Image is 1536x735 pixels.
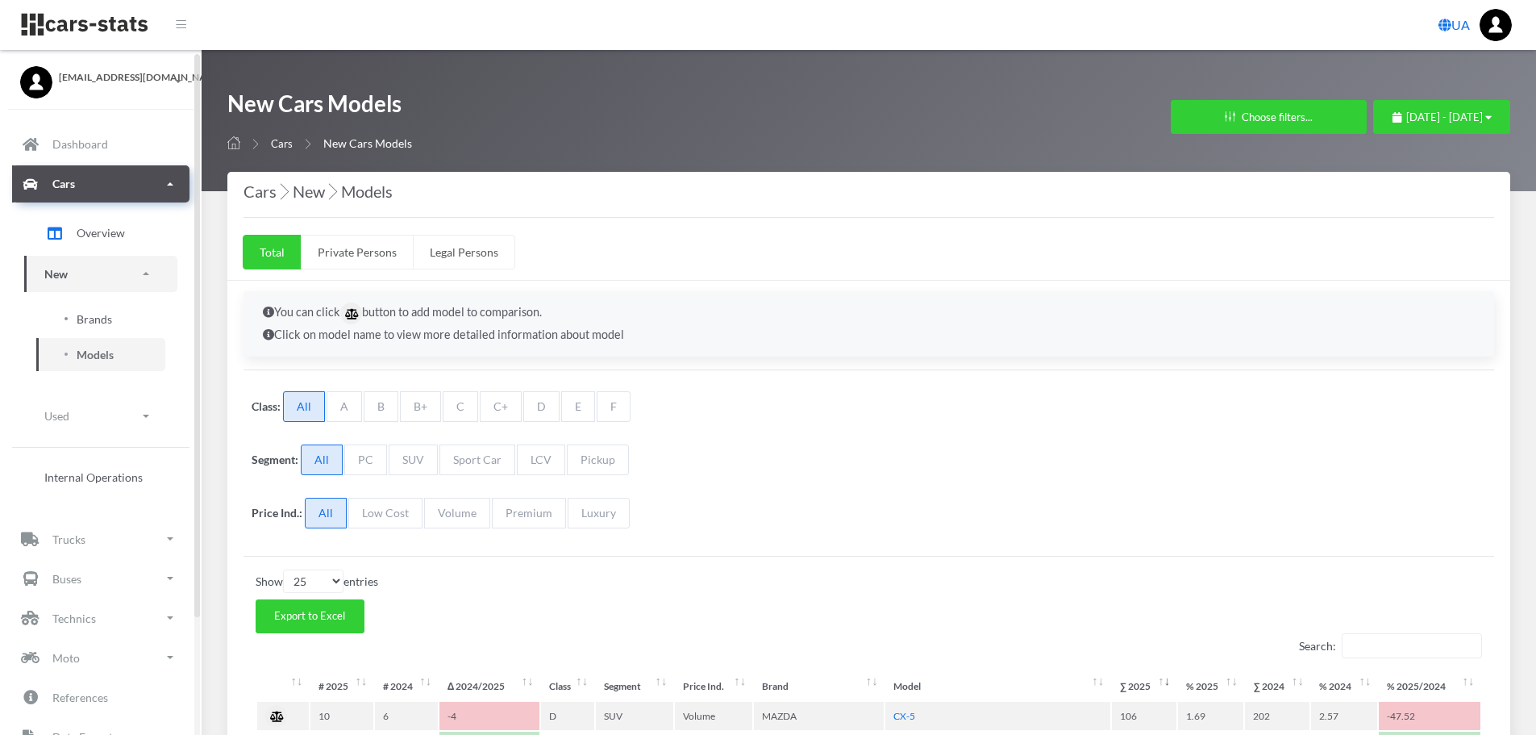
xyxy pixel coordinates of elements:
[439,445,515,475] span: Sport Car
[283,570,343,593] select: Showentries
[1342,633,1482,658] input: Search:
[754,672,885,700] th: Brand: activate to sort column ascending
[301,235,414,269] a: Private Persons
[244,291,1494,357] div: You can click button to add model to comparison. Click on model name to view more detailed inform...
[244,178,1494,204] h4: Cars New Models
[1245,672,1309,700] th: ∑&nbsp;2024: activate to sort column ascending
[52,608,96,629] p: Technics
[1311,702,1377,730] td: 2.57
[283,391,325,422] span: All
[1311,672,1377,700] th: %&nbsp;2024: activate to sort column ascending
[480,391,522,422] span: C+
[567,445,629,475] span: Pickup
[675,702,752,730] td: Volume
[323,136,412,150] span: New Cars Models
[596,672,673,700] th: Segment: activate to sort column ascending
[348,498,423,528] span: Low Cost
[1112,672,1176,700] th: ∑&nbsp;2025: activate to sort column ascending
[375,672,438,700] th: #&nbsp;2024 : activate to sort column ascending
[541,672,594,700] th: Class: activate to sort column ascending
[517,445,565,475] span: LCV
[1379,672,1480,700] th: %&nbsp;2025/2024: activate to sort column ascending
[327,391,362,422] span: A
[52,687,108,708] p: References
[12,165,189,203] a: Cars
[52,134,108,154] p: Dashboard
[413,235,515,269] a: Legal Persons
[596,702,673,730] td: SUV
[568,498,630,528] span: Luxury
[439,702,539,730] td: -4
[1112,702,1176,730] td: 106
[77,224,125,241] span: Overview
[597,391,631,422] span: F
[252,398,281,415] label: Class:
[1178,672,1244,700] th: %&nbsp;2025: activate to sort column ascending
[893,710,915,722] a: CX-5
[1379,702,1480,730] td: -47.52
[274,609,345,622] span: Export to Excel
[252,504,302,521] label: Price Ind.:
[252,451,298,468] label: Segment:
[424,498,490,528] span: Volume
[344,445,387,475] span: PC
[305,498,347,528] span: All
[36,338,165,371] a: Models
[364,391,398,422] span: B
[400,391,441,422] span: B+
[20,12,149,37] img: navbar brand
[77,346,114,363] span: Models
[310,672,373,700] th: #&nbsp;2025 : activate to sort column ascending
[52,529,85,549] p: Trucks
[12,679,189,716] a: References
[24,213,177,253] a: Overview
[1432,9,1476,41] a: UA
[885,672,1110,700] th: Model: activate to sort column ascending
[561,391,595,422] span: E
[675,672,752,700] th: Price Ind.: activate to sort column ascending
[1480,9,1512,41] img: ...
[59,70,181,85] span: [EMAIL_ADDRESS][DOMAIN_NAME]
[44,469,143,486] span: Internal Operations
[52,569,81,589] p: Buses
[12,599,189,637] a: Technics
[1171,100,1367,134] button: Choose filters...
[227,89,412,127] h1: New Cars Models
[256,599,364,633] button: Export to Excel
[36,303,165,336] a: Brands
[44,264,68,284] p: New
[256,570,378,593] label: Show entries
[754,702,885,730] td: MAZDA
[523,391,560,422] span: D
[20,66,181,85] a: [EMAIL_ADDRESS][DOMAIN_NAME]
[12,126,189,163] a: Dashboard
[12,639,189,676] a: Moto
[24,256,177,292] a: New
[1373,100,1510,134] button: [DATE] - [DATE]
[439,672,539,700] th: Δ&nbsp;2024/2025: activate to sort column ascending
[1245,702,1309,730] td: 202
[24,461,177,494] a: Internal Operations
[541,702,594,730] td: D
[310,702,373,730] td: 10
[1178,702,1244,730] td: 1.69
[257,672,309,700] th: : activate to sort column ascending
[301,445,343,475] span: All
[271,137,293,150] a: Cars
[77,311,112,328] span: Brands
[12,520,189,558] a: Trucks
[375,702,438,730] td: 6
[52,648,80,668] p: Moto
[243,235,302,269] a: Total
[1299,633,1482,658] label: Search:
[492,498,566,528] span: Premium
[443,391,478,422] span: C
[52,173,75,194] p: Cars
[12,560,189,597] a: Buses
[44,406,69,426] p: Used
[1406,111,1483,123] span: [DATE] - [DATE]
[389,445,438,475] span: SUV
[24,398,177,434] a: Used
